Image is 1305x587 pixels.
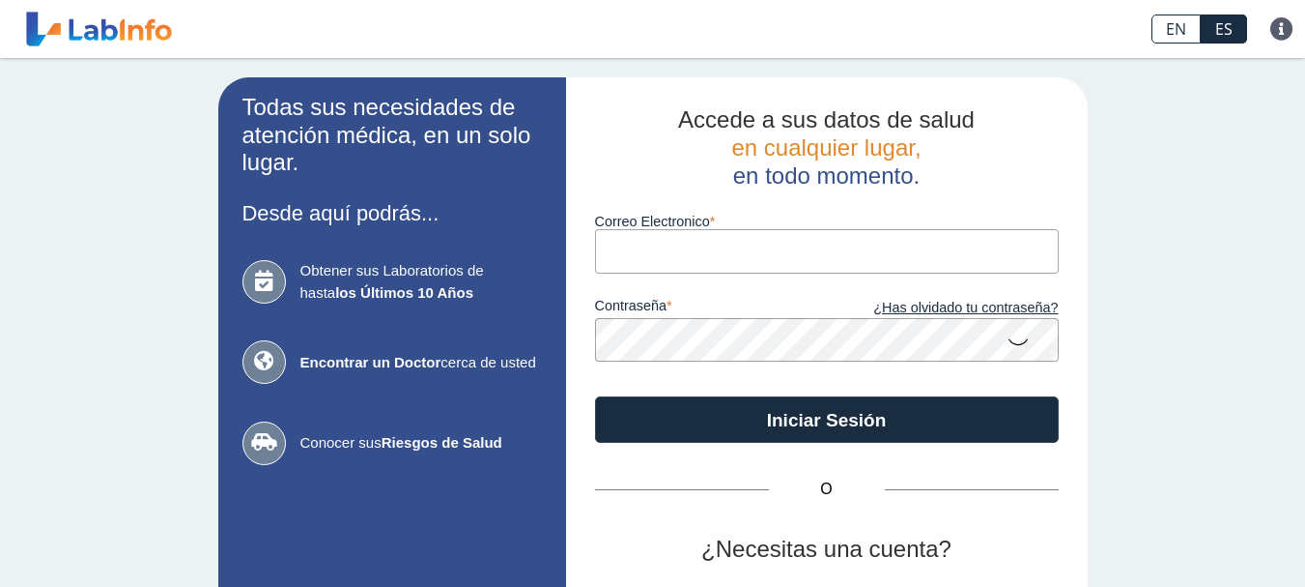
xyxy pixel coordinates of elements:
[595,396,1059,443] button: Iniciar Sesión
[300,354,441,370] b: Encontrar un Doctor
[1201,15,1247,44] a: ES
[827,298,1059,319] a: ¿Has olvidado tu contraseña?
[335,284,473,301] b: los Últimos 10 Años
[595,536,1059,564] h2: ¿Necesitas una cuenta?
[595,214,1059,229] label: Correo Electronico
[242,94,542,177] h2: Todas sus necesidades de atención médica, en un solo lugar.
[731,134,921,161] span: en cualquier lugar,
[769,478,885,501] span: O
[678,106,975,132] span: Accede a sus datos de salud
[300,432,542,455] span: Conocer sus
[300,260,542,304] span: Obtener sus Laboratorios de hasta
[300,352,542,374] span: cerca de usted
[242,201,542,225] h3: Desde aquí podrás...
[733,162,920,189] span: en todo momento.
[1151,15,1201,44] a: EN
[595,298,827,319] label: contraseña
[1133,512,1284,566] iframe: Help widget launcher
[382,434,502,451] b: Riesgos de Salud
